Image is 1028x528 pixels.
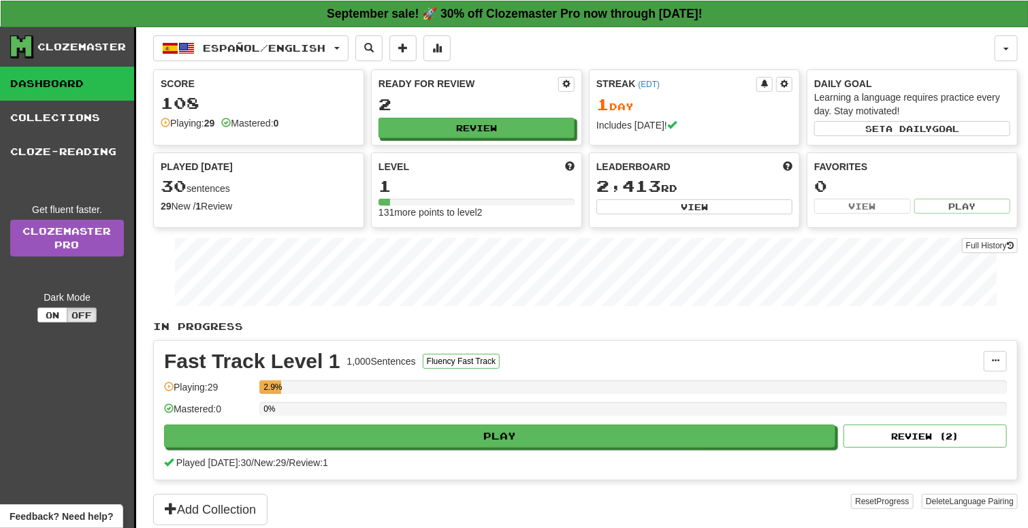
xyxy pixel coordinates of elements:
span: a daily [886,124,932,133]
div: 2 [379,96,575,113]
div: Favorites [814,160,1010,174]
button: DeleteLanguage Pairing [922,494,1018,509]
button: ResetProgress [851,494,913,509]
span: 1 [596,95,609,114]
div: Fast Track Level 1 [164,351,340,372]
strong: 0 [274,118,279,129]
div: Playing: [161,116,214,130]
p: In Progress [153,320,1018,333]
div: 131 more points to level 2 [379,205,575,219]
button: Español/English [153,35,349,61]
span: Progress [877,497,910,506]
div: Get fluent faster. [10,203,124,216]
span: / [287,457,289,468]
button: View [596,199,792,214]
div: rd [596,178,792,195]
span: Open feedback widget [10,510,113,523]
a: ClozemasterPro [10,220,124,257]
div: 1 [379,178,575,195]
span: Played [DATE]: 30 [176,457,251,468]
div: Dark Mode [10,291,124,304]
button: Play [914,199,1011,214]
span: Played [DATE] [161,160,233,174]
button: Fluency Fast Track [423,354,500,369]
span: 30 [161,176,187,195]
span: New: 29 [254,457,286,468]
span: Review: 1 [289,457,328,468]
div: New / Review [161,199,357,213]
button: Add sentence to collection [389,35,417,61]
div: Clozemaster [37,40,126,54]
span: Language Pairing [950,497,1014,506]
strong: September sale! 🚀 30% off Clozemaster Pro now through [DATE]! [327,7,703,20]
span: Score more points to level up [565,160,575,174]
div: Ready for Review [379,77,558,90]
button: View [814,199,911,214]
div: Score [161,77,357,90]
span: / [251,457,254,468]
div: 108 [161,95,357,112]
span: Level [379,160,409,174]
span: Español / English [204,42,326,54]
div: 2.9% [263,380,281,394]
div: 0 [814,178,1010,195]
div: Includes [DATE]! [596,118,792,132]
strong: 29 [161,201,172,212]
span: 2,413 [596,176,661,195]
button: Search sentences [355,35,383,61]
div: Mastered: [221,116,278,130]
div: Day [596,96,792,114]
button: On [37,308,67,323]
span: Leaderboard [596,160,671,174]
button: Off [67,308,97,323]
button: Seta dailygoal [814,121,1010,136]
a: (EDT) [638,80,660,89]
div: sentences [161,178,357,195]
div: Streak [596,77,756,90]
button: Full History [962,238,1018,253]
strong: 29 [204,118,215,129]
button: Review (2) [844,425,1007,448]
span: This week in points, UTC [783,160,792,174]
div: Playing: 29 [164,380,253,403]
button: Add Collection [153,494,268,525]
button: Review [379,118,575,138]
div: Daily Goal [814,77,1010,90]
strong: 1 [195,201,201,212]
div: 1,000 Sentences [347,354,416,368]
div: Mastered: 0 [164,402,253,425]
button: Play [164,425,835,448]
div: Learning a language requires practice every day. Stay motivated! [814,90,1010,118]
button: More stats [423,35,451,61]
